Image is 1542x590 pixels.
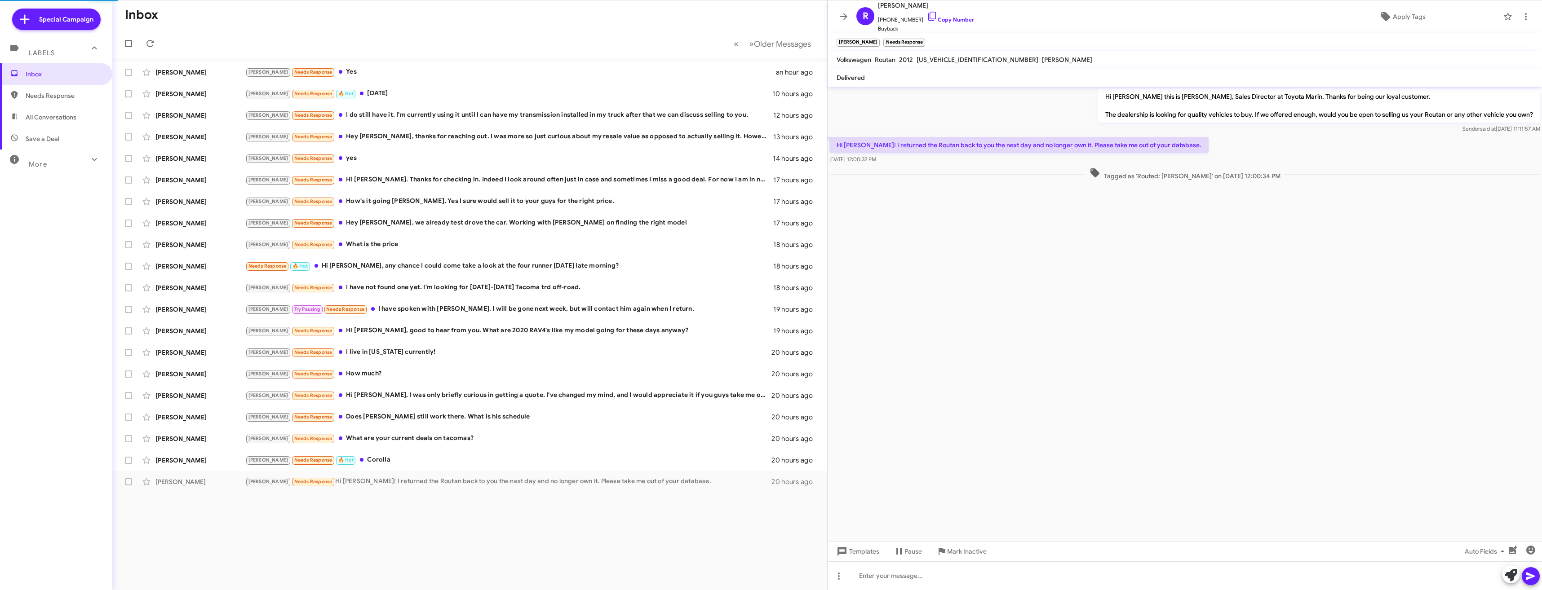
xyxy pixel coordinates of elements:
[248,198,288,204] span: [PERSON_NAME]
[245,153,773,163] div: yes
[294,349,332,355] span: Needs Response
[155,348,245,357] div: [PERSON_NAME]
[248,306,288,312] span: [PERSON_NAME]
[155,283,245,292] div: [PERSON_NAME]
[771,434,820,443] div: 20 hours ago
[248,242,288,247] span: [PERSON_NAME]
[294,371,332,377] span: Needs Response
[245,218,773,228] div: Hey [PERSON_NAME], we already test drove the car. Working with [PERSON_NAME] on finding the right...
[26,113,76,122] span: All Conversations
[155,176,245,185] div: [PERSON_NAME]
[1458,543,1515,559] button: Auto Fields
[248,436,288,441] span: [PERSON_NAME]
[338,457,354,463] span: 🔥 Hot
[1480,125,1496,132] span: said at
[837,56,871,64] span: Volkswagen
[245,110,773,120] div: I do still have it. I'm currently using it until I can have my transmission installed in my truck...
[26,70,102,79] span: Inbox
[245,476,771,487] div: Hi [PERSON_NAME]! I returned the Routan back to you the next day and no longer own it. Please tak...
[771,348,820,357] div: 20 hours ago
[773,197,820,206] div: 17 hours ago
[294,328,332,334] span: Needs Response
[927,16,974,23] a: Copy Number
[245,175,773,185] div: Hi [PERSON_NAME]. Thanks for checking in. Indeed I look around often just in case and sometimes I...
[773,132,820,141] div: 13 hours ago
[245,282,773,293] div: I have not found one yet. I'm looking for [DATE]-[DATE] Tacoma trd off-road.
[294,285,332,291] span: Needs Response
[829,137,1209,153] p: Hi [PERSON_NAME]! I returned the Routan back to you the next day and no longer own it. Please tak...
[773,283,820,292] div: 18 hours ago
[245,304,773,314] div: I have spoken with [PERSON_NAME]. I will be gone next week, but will contact him again when I ret...
[155,111,245,120] div: [PERSON_NAME]
[29,49,55,57] span: Labels
[837,39,880,47] small: [PERSON_NAME]
[248,112,288,118] span: [PERSON_NAME]
[294,91,332,97] span: Needs Response
[929,543,994,559] button: Mark Inactive
[245,88,772,99] div: [DATE]
[248,155,288,161] span: [PERSON_NAME]
[248,91,288,97] span: [PERSON_NAME]
[245,455,771,465] div: Corolla
[773,154,820,163] div: 14 hours ago
[155,68,245,77] div: [PERSON_NAME]
[1465,543,1508,559] span: Auto Fields
[294,306,320,312] span: Try Pausing
[294,220,332,226] span: Needs Response
[155,89,245,98] div: [PERSON_NAME]
[754,39,811,49] span: Older Messages
[125,8,158,22] h1: Inbox
[835,543,879,559] span: Templates
[294,155,332,161] span: Needs Response
[294,414,332,420] span: Needs Response
[245,412,771,422] div: Does [PERSON_NAME] still work there. What is his schedule
[245,239,773,250] div: What is the price
[245,347,771,357] div: I live in [US_STATE] currently!
[245,261,773,271] div: Hi [PERSON_NAME], any chance I could come take a look at the four runner [DATE] late morning?
[294,392,332,398] span: Needs Response
[338,91,354,97] span: 🔥 Hot
[248,414,288,420] span: [PERSON_NAME]
[294,242,332,247] span: Needs Response
[883,39,925,47] small: Needs Response
[245,369,771,379] div: How much?
[875,56,895,64] span: Routan
[744,35,816,53] button: Next
[771,391,820,400] div: 20 hours ago
[155,391,245,400] div: [PERSON_NAME]
[245,196,773,207] div: How's it going [PERSON_NAME], Yes I sure would sell it to your guys for the right price.
[728,35,744,53] button: Previous
[292,263,308,269] span: 🔥 Hot
[734,38,739,49] span: «
[828,543,886,559] button: Templates
[248,220,288,226] span: [PERSON_NAME]
[155,305,245,314] div: [PERSON_NAME]
[155,240,245,249] div: [PERSON_NAME]
[245,390,771,401] div: Hi [PERSON_NAME], I was only briefly curious in getting a quote. I've changed my mind, and I woul...
[29,160,47,168] span: More
[155,370,245,379] div: [PERSON_NAME]
[248,177,288,183] span: [PERSON_NAME]
[155,132,245,141] div: [PERSON_NAME]
[1042,56,1092,64] span: [PERSON_NAME]
[248,349,288,355] span: [PERSON_NAME]
[773,262,820,271] div: 18 hours ago
[829,156,876,163] span: [DATE] 12:00:32 PM
[26,134,59,143] span: Save a Deal
[248,371,288,377] span: [PERSON_NAME]
[12,9,101,30] a: Special Campaign
[878,11,974,24] span: [PHONE_NUMBER]
[39,15,93,24] span: Special Campaign
[248,69,288,75] span: [PERSON_NAME]
[917,56,1038,64] span: [US_VEHICLE_IDENTIFICATION_NUMBER]
[294,457,332,463] span: Needs Response
[773,240,820,249] div: 18 hours ago
[248,285,288,291] span: [PERSON_NAME]
[155,434,245,443] div: [PERSON_NAME]
[245,132,773,142] div: Hey [PERSON_NAME], thanks for reaching out. I was more so just curious about my resale value as o...
[771,456,820,465] div: 20 hours ago
[771,370,820,379] div: 20 hours ago
[773,326,820,335] div: 19 hours ago
[248,134,288,140] span: [PERSON_NAME]
[729,35,816,53] nav: Page navigation example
